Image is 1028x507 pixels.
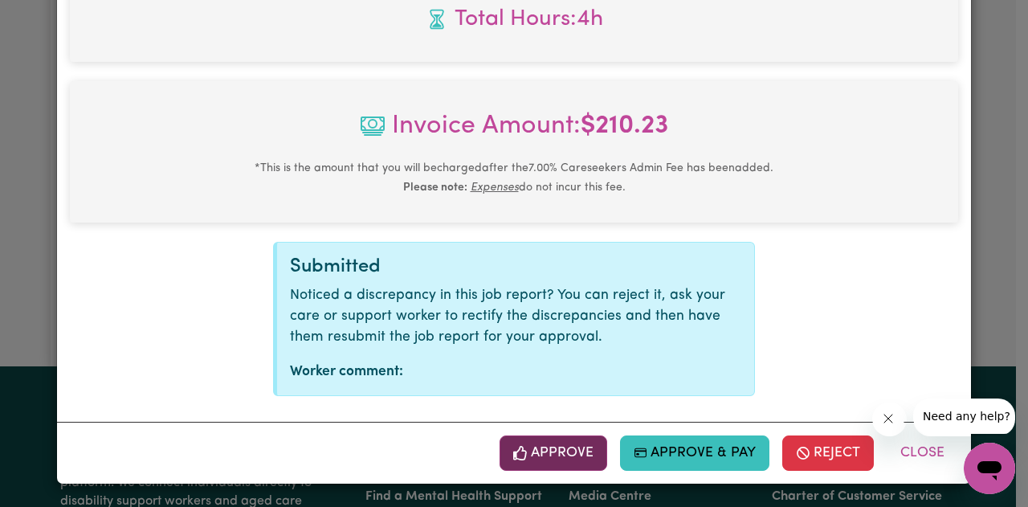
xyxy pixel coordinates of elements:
iframe: Message from company [913,399,1015,436]
button: Approve [500,435,607,471]
span: Total hours worked: 4 hours [83,2,945,36]
small: This is the amount that you will be charged after the 7.00 % Careseekers Admin Fee has been added... [255,162,773,194]
button: Close [887,435,958,471]
p: Noticed a discrepancy in this job report? You can reject it, ask your care or support worker to r... [290,285,741,349]
b: Please note: [403,182,467,194]
b: $ 210.23 [581,113,668,139]
button: Reject [782,435,874,471]
span: Invoice Amount: [83,107,945,158]
iframe: Button to launch messaging window [964,443,1015,494]
button: Approve & Pay [620,435,770,471]
iframe: Close message [872,403,907,437]
strong: Worker comment: [290,365,403,378]
u: Expenses [471,182,519,194]
span: Submitted [290,257,381,276]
